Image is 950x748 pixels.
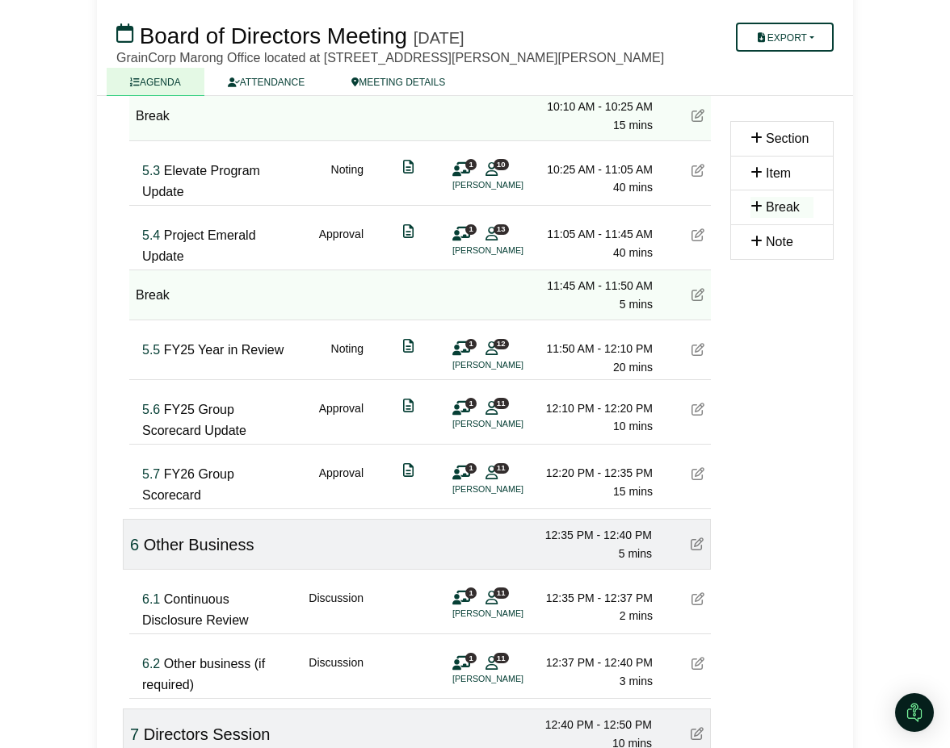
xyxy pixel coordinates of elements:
a: ATTENDANCE [204,68,328,96]
div: Approval [319,464,364,505]
span: 1 [465,587,477,598]
span: 1 [465,398,477,408]
span: 1 [465,224,477,235]
div: 11:50 AM - 12:10 PM [540,340,653,357]
span: Click to fine tune number [142,403,160,416]
span: 1 [465,463,477,474]
button: Export [736,23,834,52]
div: 12:37 PM - 12:40 PM [540,654,653,671]
span: 12 [494,339,509,349]
span: Click to fine tune number [142,592,160,606]
span: Project Emerald Update [142,228,256,263]
span: Break [136,109,170,123]
li: [PERSON_NAME] [452,244,574,257]
span: Other Business [144,536,254,554]
span: Item [766,166,791,180]
span: 13 [494,224,509,235]
span: Break [136,288,170,302]
div: [DATE] [414,28,464,48]
div: Noting [331,340,364,376]
div: 12:40 PM - 12:50 PM [539,716,652,733]
span: 5 mins [620,298,653,311]
div: 11:05 AM - 11:45 AM [540,225,653,243]
span: 1 [465,339,477,349]
span: 11 [494,398,509,408]
span: 1 [465,159,477,169]
div: Open Intercom Messenger [895,693,934,732]
div: Discussion [309,654,364,695]
span: Break [766,200,800,214]
span: 11 [494,587,509,598]
span: Click to fine tune number [142,343,160,357]
span: 3 mins [620,675,653,687]
span: 40 mins [613,246,653,259]
span: Click to fine tune number [130,725,139,743]
li: [PERSON_NAME] [452,607,574,621]
div: 10:10 AM - 10:25 AM [540,98,653,115]
div: 12:35 PM - 12:40 PM [539,526,652,544]
span: FY25 Year in Review [164,343,284,357]
div: 12:35 PM - 12:37 PM [540,589,653,607]
span: 11 [494,653,509,663]
span: Section [766,132,809,145]
span: Board of Directors Meeting [140,23,407,48]
div: 12:20 PM - 12:35 PM [540,464,653,482]
span: Other business (if required) [142,657,265,692]
li: [PERSON_NAME] [452,483,574,496]
span: 40 mins [613,181,653,194]
span: 10 mins [613,420,653,433]
div: Noting [331,161,364,202]
span: FY25 Group Scorecard Update [142,403,246,437]
span: Directors Session [144,725,271,743]
span: Elevate Program Update [142,164,260,198]
div: 12:10 PM - 12:20 PM [540,399,653,417]
li: [PERSON_NAME] [452,672,574,686]
span: 11 [494,463,509,474]
span: Note [766,235,793,249]
span: 5 mins [619,547,652,560]
div: 11:45 AM - 11:50 AM [540,277,653,295]
span: Continuous Disclosure Review [142,592,249,627]
li: [PERSON_NAME] [452,417,574,431]
span: Click to fine tune number [130,536,139,554]
span: 1 [465,653,477,663]
div: Approval [319,225,364,266]
span: Click to fine tune number [142,164,160,178]
div: Approval [319,399,364,441]
li: [PERSON_NAME] [452,178,574,192]
span: 2 mins [620,609,653,622]
span: 15 mins [613,485,653,498]
span: Click to fine tune number [142,228,160,242]
span: 15 mins [613,119,653,132]
span: Click to fine tune number [142,657,160,671]
span: 20 mins [613,361,653,374]
div: Discussion [309,589,364,630]
li: [PERSON_NAME] [452,358,574,372]
a: MEETING DETAILS [328,68,469,96]
span: 10 [494,159,509,169]
span: FY26 Group Scorecard [142,467,234,502]
div: 10:25 AM - 11:05 AM [540,161,653,178]
span: GrainCorp Marong Office located at [STREET_ADDRESS][PERSON_NAME][PERSON_NAME] [116,51,664,65]
span: Click to fine tune number [142,467,160,481]
a: AGENDA [107,68,204,96]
